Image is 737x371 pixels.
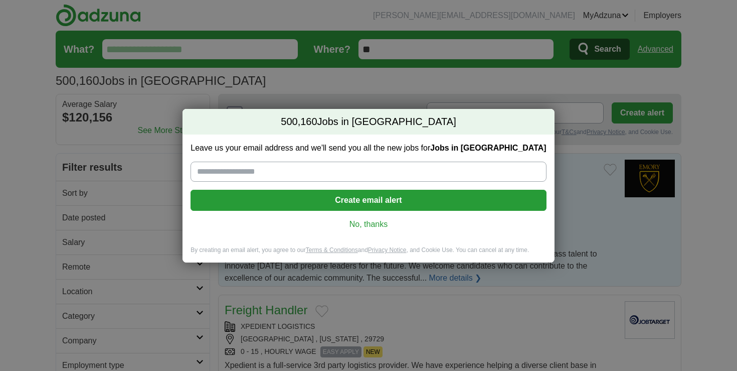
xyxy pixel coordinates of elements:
a: Privacy Notice [368,246,407,254]
span: 500,160 [281,115,317,129]
button: Create email alert [191,190,546,211]
div: By creating an email alert, you agree to our and , and Cookie Use. You can cancel at any time. [182,246,554,263]
strong: Jobs in [GEOGRAPHIC_DATA] [430,144,546,152]
label: Leave us your email address and we'll send you all the new jobs for [191,143,546,154]
a: Terms & Conditions [306,246,358,254]
a: No, thanks [199,219,538,230]
h2: Jobs in [GEOGRAPHIC_DATA] [182,109,554,135]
